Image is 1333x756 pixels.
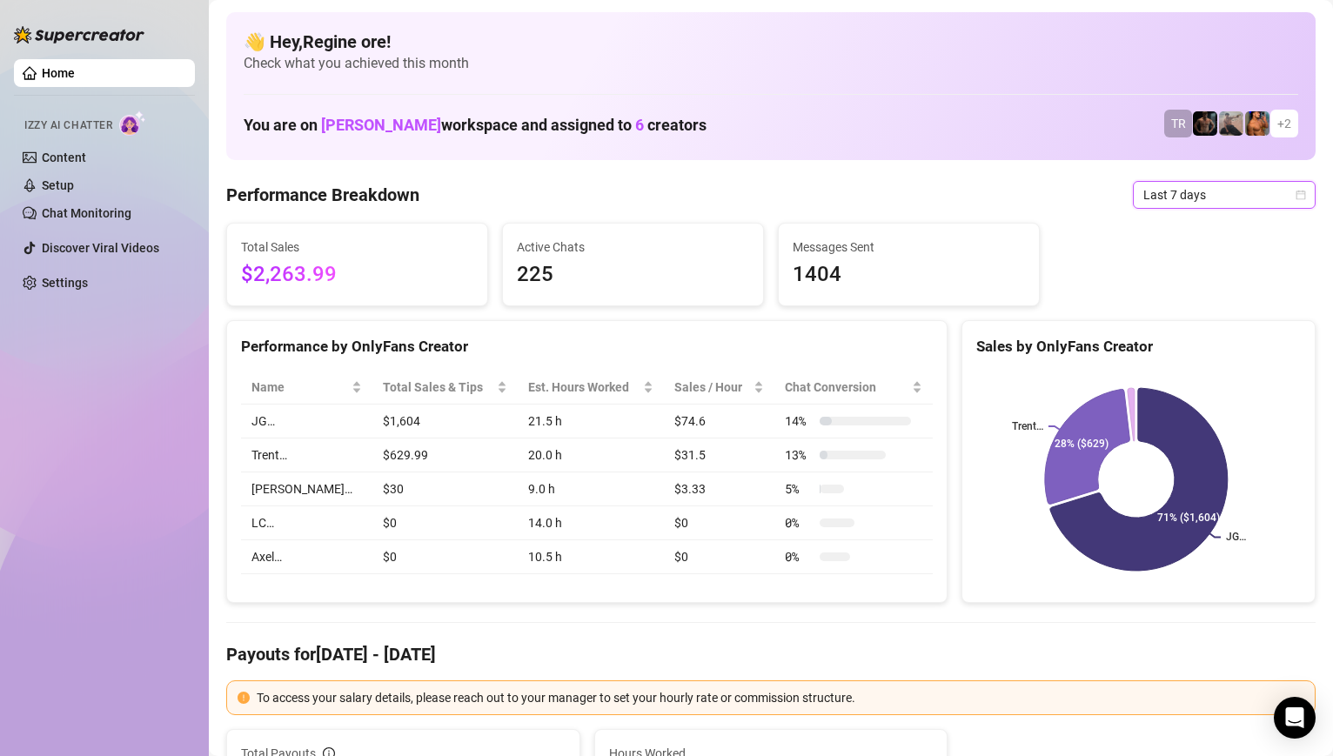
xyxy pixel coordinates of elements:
[664,472,774,506] td: $3.33
[1296,190,1306,200] span: calendar
[1012,420,1043,432] text: Trent…
[518,472,664,506] td: 9.0 h
[226,183,419,207] h4: Performance Breakdown
[785,411,813,431] span: 14 %
[42,151,86,164] a: Content
[372,540,518,574] td: $0
[244,54,1298,73] span: Check what you achieved this month
[372,371,518,405] th: Total Sales & Tips
[119,110,146,136] img: AI Chatter
[518,438,664,472] td: 20.0 h
[241,371,372,405] th: Name
[372,472,518,506] td: $30
[528,378,640,397] div: Est. Hours Worked
[793,238,1025,257] span: Messages Sent
[42,206,131,220] a: Chat Monitoring
[241,335,933,358] div: Performance by OnlyFans Creator
[383,378,493,397] span: Total Sales & Tips
[785,378,908,397] span: Chat Conversion
[1193,111,1217,136] img: Trent
[244,30,1298,54] h4: 👋 Hey, Regine ore !
[664,540,774,574] td: $0
[664,438,774,472] td: $31.5
[226,642,1316,666] h4: Payouts for [DATE] - [DATE]
[321,116,441,134] span: [PERSON_NAME]
[42,178,74,192] a: Setup
[42,241,159,255] a: Discover Viral Videos
[1171,114,1186,133] span: TR
[664,405,774,438] td: $74.6
[244,116,707,135] h1: You are on workspace and assigned to creators
[1245,111,1269,136] img: JG
[1143,182,1305,208] span: Last 7 days
[785,445,813,465] span: 13 %
[241,238,473,257] span: Total Sales
[372,405,518,438] td: $1,604
[42,66,75,80] a: Home
[635,116,644,134] span: 6
[785,547,813,566] span: 0 %
[793,258,1025,291] span: 1404
[238,692,250,704] span: exclamation-circle
[517,258,749,291] span: 225
[1226,532,1246,544] text: JG…
[241,472,372,506] td: [PERSON_NAME]…
[241,540,372,574] td: Axel…
[976,335,1301,358] div: Sales by OnlyFans Creator
[785,479,813,498] span: 5 %
[664,506,774,540] td: $0
[518,506,664,540] td: 14.0 h
[241,258,473,291] span: $2,263.99
[774,371,933,405] th: Chat Conversion
[785,513,813,532] span: 0 %
[1274,697,1316,739] div: Open Intercom Messenger
[517,238,749,257] span: Active Chats
[1277,114,1291,133] span: + 2
[241,506,372,540] td: LC…
[241,405,372,438] td: JG…
[664,371,774,405] th: Sales / Hour
[241,438,372,472] td: Trent…
[14,26,144,43] img: logo-BBDzfeDw.svg
[251,378,348,397] span: Name
[257,688,1304,707] div: To access your salary details, please reach out to your manager to set your hourly rate or commis...
[674,378,750,397] span: Sales / Hour
[1219,111,1243,136] img: LC
[24,117,112,134] span: Izzy AI Chatter
[372,506,518,540] td: $0
[372,438,518,472] td: $629.99
[518,405,664,438] td: 21.5 h
[518,540,664,574] td: 10.5 h
[42,276,88,290] a: Settings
